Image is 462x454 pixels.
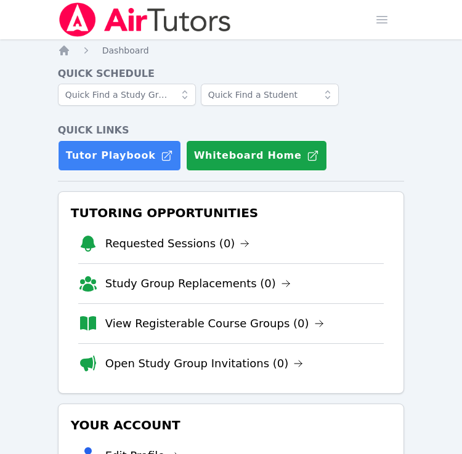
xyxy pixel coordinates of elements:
[105,275,291,292] a: Study Group Replacements (0)
[102,44,149,57] a: Dashboard
[58,84,196,106] input: Quick Find a Study Group
[105,315,324,332] a: View Registerable Course Groups (0)
[102,46,149,55] span: Dashboard
[68,414,394,436] h3: Your Account
[68,202,394,224] h3: Tutoring Opportunities
[105,355,304,372] a: Open Study Group Invitations (0)
[105,235,250,252] a: Requested Sessions (0)
[58,2,232,37] img: Air Tutors
[58,123,405,138] h4: Quick Links
[58,140,181,171] a: Tutor Playbook
[58,66,405,81] h4: Quick Schedule
[186,140,327,171] button: Whiteboard Home
[201,84,339,106] input: Quick Find a Student
[58,44,405,57] nav: Breadcrumb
